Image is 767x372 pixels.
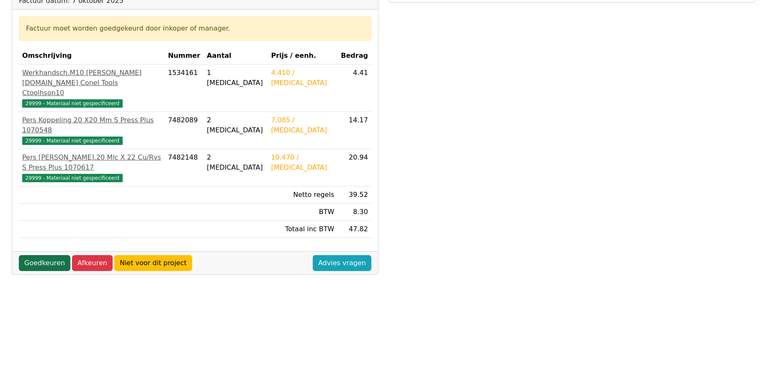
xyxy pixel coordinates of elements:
[22,68,161,108] a: Werkhandsch.M10 [PERSON_NAME] [DOMAIN_NAME] Conel Tools Ctoolhson1029999 - Materiaal niet gespeci...
[207,115,264,135] div: 2 [MEDICAL_DATA]
[268,47,337,65] th: Prijs / eenh.
[22,152,161,183] a: Pers [PERSON_NAME].20 Mlc X 22 Cu/Rvs S Press Plus 107061729999 - Materiaal niet gespecificeerd
[271,68,334,88] div: 4.410 / [MEDICAL_DATA]
[22,152,161,173] div: Pers [PERSON_NAME].20 Mlc X 22 Cu/Rvs S Press Plus 1070617
[337,221,371,238] td: 47.82
[268,221,337,238] td: Totaal inc BTW
[72,255,113,271] a: Afkeuren
[165,149,203,186] td: 7482148
[165,47,203,65] th: Nummer
[22,68,161,98] div: Werkhandsch.M10 [PERSON_NAME] [DOMAIN_NAME] Conel Tools Ctoolhson10
[22,137,123,145] span: 29999 - Materiaal niet gespecificeerd
[337,47,371,65] th: Bedrag
[337,65,371,112] td: 4.41
[271,152,334,173] div: 10.470 / [MEDICAL_DATA]
[114,255,192,271] a: Niet voor dit project
[26,23,364,34] div: Factuur moet worden goedgekeurd door inkoper of manager.
[207,68,264,88] div: 1 [MEDICAL_DATA]
[337,204,371,221] td: 8.30
[313,255,371,271] a: Advies vragen
[203,47,268,65] th: Aantal
[22,174,123,182] span: 29999 - Materiaal niet gespecificeerd
[19,255,70,271] a: Goedkeuren
[268,186,337,204] td: Netto regels
[22,115,161,135] div: Pers Koppeling 20 X20 Mm S Press Plus 1070548
[22,99,123,108] span: 29999 - Materiaal niet gespecificeerd
[165,112,203,149] td: 7482089
[337,186,371,204] td: 39.52
[19,47,165,65] th: Omschrijving
[165,65,203,112] td: 1534161
[337,149,371,186] td: 20.94
[268,204,337,221] td: BTW
[271,115,334,135] div: 7.085 / [MEDICAL_DATA]
[337,112,371,149] td: 14.17
[22,115,161,145] a: Pers Koppeling 20 X20 Mm S Press Plus 107054829999 - Materiaal niet gespecificeerd
[207,152,264,173] div: 2 [MEDICAL_DATA]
